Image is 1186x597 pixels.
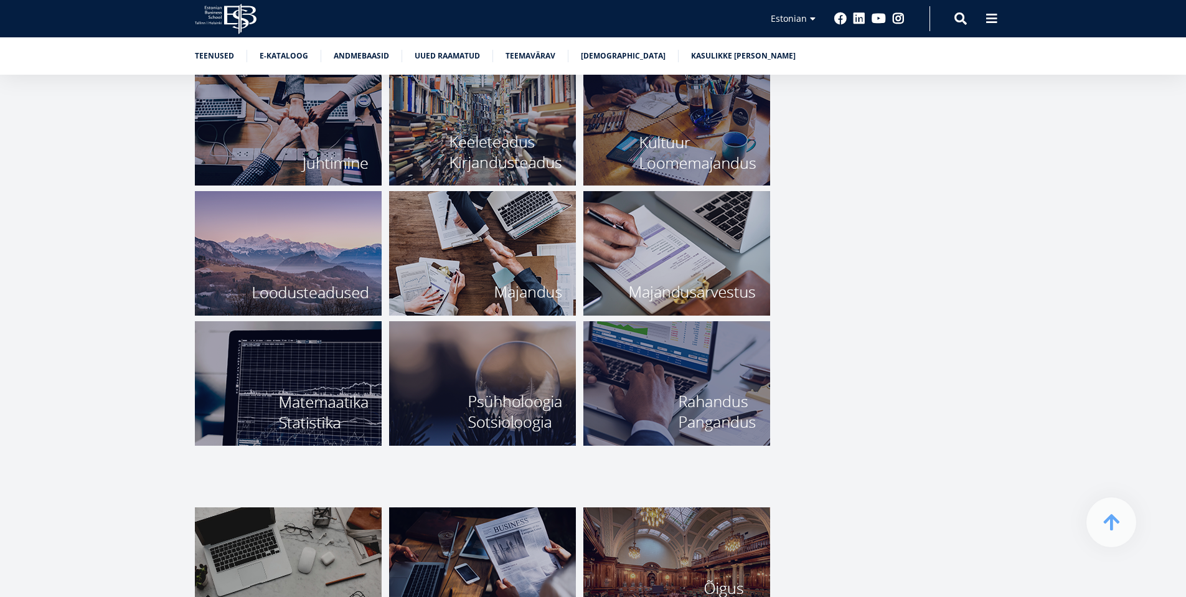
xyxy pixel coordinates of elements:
img: 5. Kirjandusteadus est.png [389,61,576,186]
a: Instagram [892,12,905,25]
a: Andmebaasid [334,50,389,62]
img: 4. Juhtimine est.png [195,61,382,186]
img: 9. Majandusarvestus.png [583,191,770,316]
img: 12. Rahandus.png [583,321,770,446]
a: Linkedin [853,12,865,25]
a: Youtube [872,12,886,25]
a: E-kataloog [260,50,308,62]
a: Teemavärav [506,50,555,62]
a: Teenused [195,50,234,62]
img: 7. Loodusteadused est.png [195,191,382,316]
img: 6. Kultuur.png [583,61,770,186]
a: Uued raamatud [415,50,480,62]
a: [DEMOGRAPHIC_DATA] [581,50,666,62]
a: Facebook [834,12,847,25]
img: 11. Psühholoogia.png [389,321,576,446]
img: 8. Majandus.png [389,191,576,316]
img: 10. Matemaatika.png [195,321,382,446]
a: Kasulikke [PERSON_NAME] [691,50,796,62]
